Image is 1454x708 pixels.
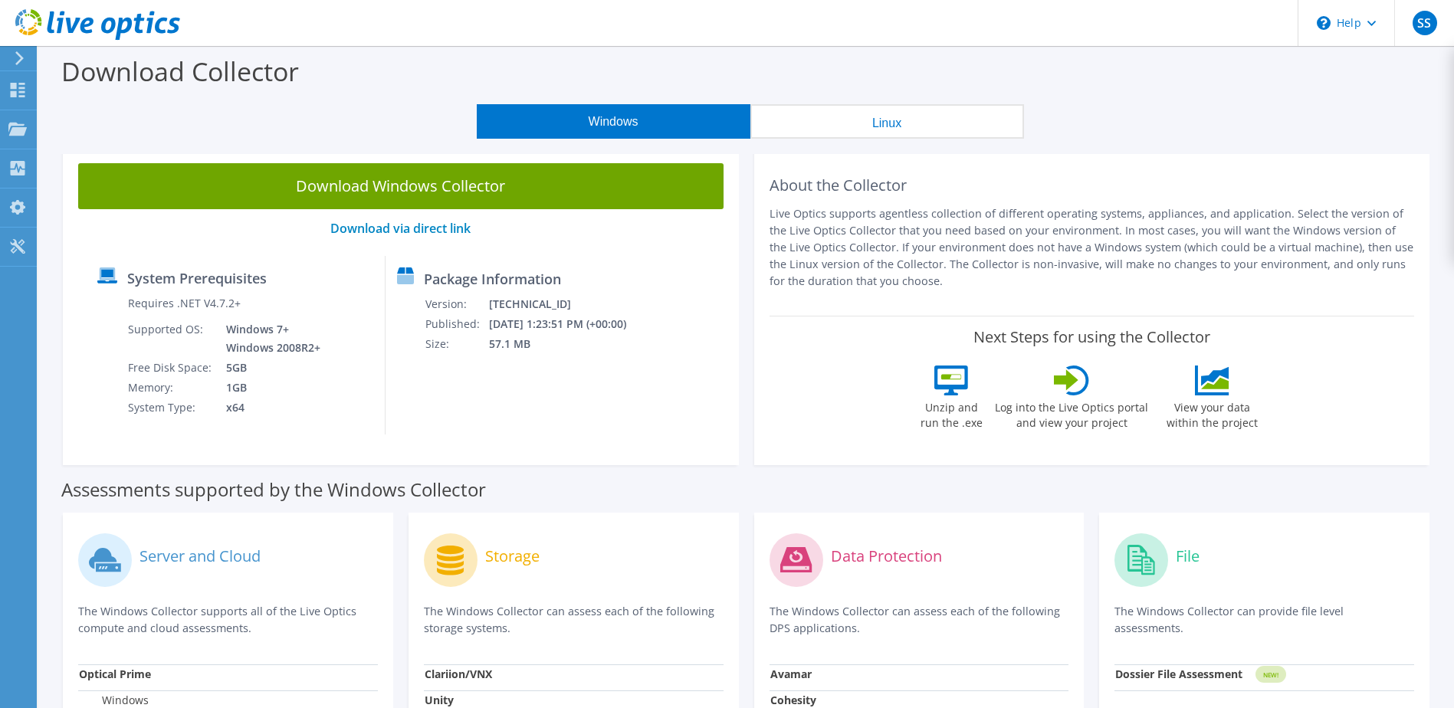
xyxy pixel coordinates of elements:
[485,549,540,564] label: Storage
[330,220,471,237] a: Download via direct link
[425,294,488,314] td: Version:
[488,334,647,354] td: 57.1 MB
[424,603,724,637] p: The Windows Collector can assess each of the following storage systems.
[215,358,323,378] td: 5GB
[994,395,1149,431] label: Log into the Live Optics portal and view your project
[78,603,378,637] p: The Windows Collector supports all of the Live Optics compute and cloud assessments.
[1114,603,1414,637] p: The Windows Collector can provide file level assessments.
[215,320,323,358] td: Windows 7+ Windows 2008R2+
[215,398,323,418] td: x64
[215,378,323,398] td: 1GB
[770,205,1415,290] p: Live Optics supports agentless collection of different operating systems, appliances, and applica...
[1317,16,1331,30] svg: \n
[750,104,1024,139] button: Linux
[1263,670,1278,679] tspan: NEW!
[79,693,149,708] label: Windows
[1176,549,1200,564] label: File
[425,667,492,681] strong: Clariion/VNX
[127,320,215,358] td: Supported OS:
[973,328,1210,346] label: Next Steps for using the Collector
[61,482,486,497] label: Assessments supported by the Windows Collector
[424,271,561,287] label: Package Information
[770,603,1069,637] p: The Windows Collector can assess each of the following DPS applications.
[1157,395,1267,431] label: View your data within the project
[128,296,241,311] label: Requires .NET V4.7.2+
[488,314,647,334] td: [DATE] 1:23:51 PM (+00:00)
[916,395,986,431] label: Unzip and run the .exe
[139,549,261,564] label: Server and Cloud
[78,163,724,209] a: Download Windows Collector
[1413,11,1437,35] span: SS
[477,104,750,139] button: Windows
[127,378,215,398] td: Memory:
[127,358,215,378] td: Free Disk Space:
[127,270,267,286] label: System Prerequisites
[425,693,454,707] strong: Unity
[425,334,488,354] td: Size:
[79,667,151,681] strong: Optical Prime
[770,667,812,681] strong: Avamar
[61,54,299,89] label: Download Collector
[488,294,647,314] td: [TECHNICAL_ID]
[1115,667,1242,681] strong: Dossier File Assessment
[770,693,816,707] strong: Cohesity
[425,314,488,334] td: Published:
[770,176,1415,195] h2: About the Collector
[127,398,215,418] td: System Type:
[831,549,942,564] label: Data Protection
